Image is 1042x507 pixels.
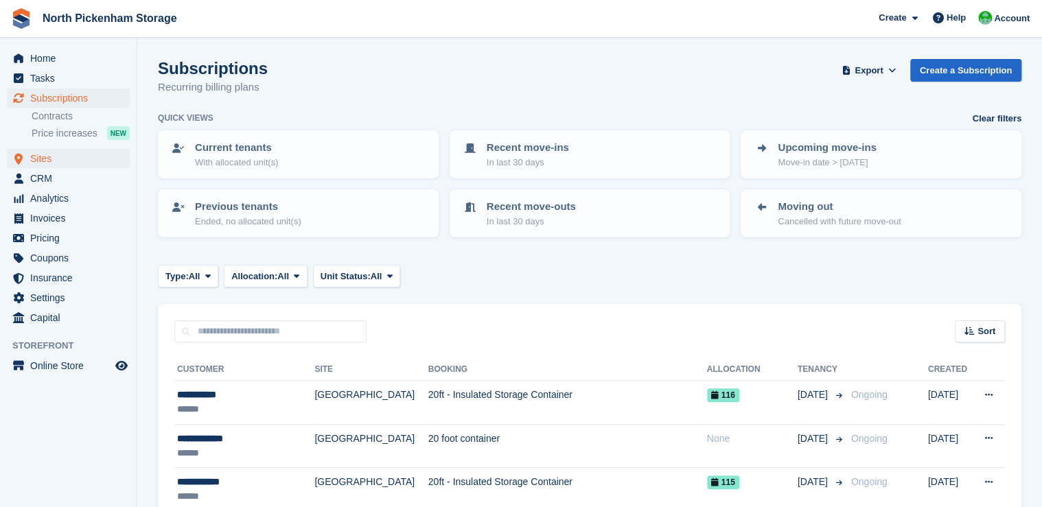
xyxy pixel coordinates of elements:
a: Create a Subscription [910,59,1021,82]
span: Analytics [30,189,113,208]
span: Storefront [12,339,137,353]
a: menu [7,89,130,108]
th: Site [314,359,428,381]
span: [DATE] [798,388,831,402]
span: Sites [30,149,113,168]
span: Ongoing [851,476,888,487]
th: Booking [428,359,707,381]
td: [DATE] [928,381,973,425]
p: Previous tenants [195,199,301,215]
th: Tenancy [798,359,846,381]
a: Current tenants With allocated unit(s) [159,132,437,177]
a: menu [7,149,130,168]
span: All [371,270,382,283]
span: Ongoing [851,433,888,444]
th: Allocation [707,359,798,381]
p: Cancelled with future move-out [778,215,901,228]
p: In last 30 days [487,156,569,169]
a: menu [7,209,130,228]
a: Upcoming move-ins Move-in date > [DATE] [742,132,1020,177]
p: Recurring billing plans [158,80,268,95]
a: menu [7,308,130,327]
td: 20 foot container [428,424,707,468]
a: menu [7,248,130,268]
span: All [277,270,289,283]
th: Created [928,359,973,381]
a: Price increases NEW [32,126,130,141]
span: Sort [977,325,995,338]
h1: Subscriptions [158,59,268,78]
p: With allocated unit(s) [195,156,278,169]
span: CRM [30,169,113,188]
p: Recent move-ins [487,140,569,156]
a: menu [7,268,130,287]
a: menu [7,356,130,375]
a: menu [7,228,130,248]
a: menu [7,189,130,208]
span: Home [30,49,113,68]
span: Price increases [32,127,97,140]
p: Recent move-outs [487,199,576,215]
a: menu [7,169,130,188]
p: Upcoming move-ins [778,140,876,156]
button: Type: All [158,265,218,287]
a: Clear filters [972,112,1021,126]
a: Contracts [32,110,130,123]
img: stora-icon-8386f47178a22dfd0bd8f6a31ec36ba5ce8667c1dd55bd0f319d3a0aa187defe.svg [11,8,32,29]
td: [GEOGRAPHIC_DATA] [314,424,428,468]
td: 20ft - Insulated Storage Container [428,381,707,425]
h6: Quick views [158,112,213,124]
button: Unit Status: All [313,265,400,287]
span: Subscriptions [30,89,113,108]
span: Help [947,11,966,25]
span: Insurance [30,268,113,287]
span: Coupons [30,248,113,268]
span: Tasks [30,69,113,88]
a: menu [7,288,130,307]
p: Ended, no allocated unit(s) [195,215,301,228]
button: Export [839,59,899,82]
span: Allocation: [231,270,277,283]
th: Customer [174,359,314,381]
span: Pricing [30,228,113,248]
span: Account [994,12,1030,25]
span: Create [879,11,906,25]
p: Moving out [778,199,901,215]
span: Type: [165,270,189,283]
button: Allocation: All [224,265,308,287]
p: Move-in date > [DATE] [778,156,876,169]
span: Unit Status: [321,270,371,283]
span: Settings [30,288,113,307]
span: Online Store [30,356,113,375]
a: Moving out Cancelled with future move-out [742,191,1020,236]
a: Previous tenants Ended, no allocated unit(s) [159,191,437,236]
a: Preview store [113,357,130,374]
span: Ongoing [851,389,888,400]
a: menu [7,49,130,68]
span: 116 [707,388,739,402]
span: Invoices [30,209,113,228]
span: All [189,270,200,283]
td: [GEOGRAPHIC_DATA] [314,381,428,425]
span: 115 [707,475,739,489]
span: Capital [30,308,113,327]
a: North Pickenham Storage [37,7,183,30]
a: menu [7,69,130,88]
div: None [707,432,798,446]
img: Chris Gulliver [978,11,992,25]
a: Recent move-ins In last 30 days [451,132,729,177]
p: In last 30 days [487,215,576,228]
span: Export [855,64,883,78]
span: [DATE] [798,475,831,489]
div: NEW [107,126,130,140]
span: [DATE] [798,432,831,446]
p: Current tenants [195,140,278,156]
a: Recent move-outs In last 30 days [451,191,729,236]
td: [DATE] [928,424,973,468]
